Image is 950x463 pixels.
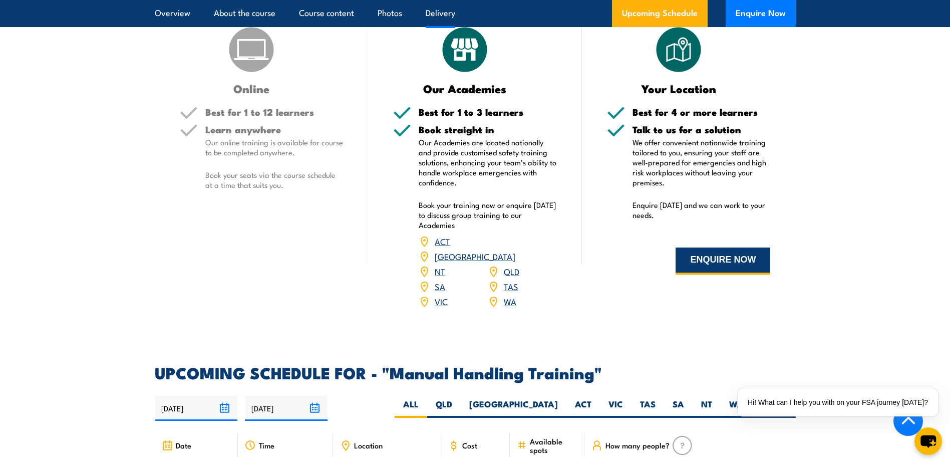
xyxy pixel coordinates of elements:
[419,107,557,117] h5: Best for 1 to 3 learners
[632,107,771,117] h5: Best for 4 or more learners
[395,398,427,418] label: ALL
[435,250,515,262] a: [GEOGRAPHIC_DATA]
[393,83,537,94] h3: Our Academies
[664,398,693,418] label: SA
[155,365,796,379] h2: UPCOMING SCHEDULE FOR - "Manual Handling Training"
[504,265,519,277] a: QLD
[566,398,600,418] label: ACT
[504,295,516,307] a: WA
[427,398,461,418] label: QLD
[632,125,771,134] h5: Talk to us for a solution
[435,295,448,307] a: VIC
[354,441,383,449] span: Location
[205,107,344,117] h5: Best for 1 to 12 learners
[504,280,518,292] a: TAS
[419,200,557,230] p: Book your training now or enquire [DATE] to discuss group training to our Academies
[435,235,450,247] a: ACT
[607,83,751,94] h3: Your Location
[605,441,670,449] span: How many people?
[721,398,752,418] label: WA
[632,200,771,220] p: Enquire [DATE] and we can work to your needs.
[435,265,445,277] a: NT
[419,125,557,134] h5: Book straight in
[155,395,237,421] input: From date
[631,398,664,418] label: TAS
[259,441,274,449] span: Time
[462,441,477,449] span: Cost
[435,280,445,292] a: SA
[205,125,344,134] h5: Learn anywhere
[205,170,344,190] p: Book your seats via the course schedule at a time that suits you.
[600,398,631,418] label: VIC
[180,83,324,94] h3: Online
[914,427,942,455] button: chat-button
[738,388,938,416] div: Hi! What can I help you with on your FSA journey [DATE]?
[632,137,771,187] p: We offer convenient nationwide training tailored to you, ensuring your staff are well-prepared fo...
[245,395,328,421] input: To date
[205,137,344,157] p: Our online training is available for course to be completed anywhere.
[176,441,191,449] span: Date
[693,398,721,418] label: NT
[461,398,566,418] label: [GEOGRAPHIC_DATA]
[530,437,577,454] span: Available spots
[676,248,770,275] button: ENQUIRE NOW
[419,137,557,187] p: Our Academies are located nationally and provide customised safety training solutions, enhancing ...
